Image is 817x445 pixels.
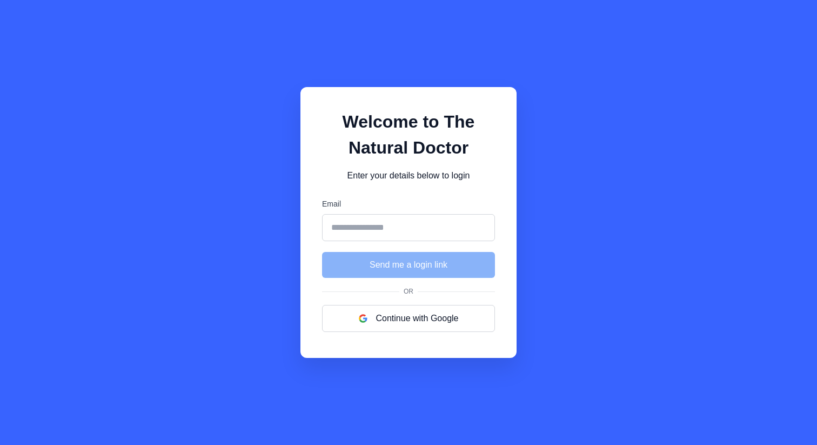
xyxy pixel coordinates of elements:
[322,109,495,161] h1: Welcome to The Natural Doctor
[322,305,495,332] button: Continue with Google
[399,287,418,296] span: Or
[322,198,495,210] label: Email
[359,314,367,323] img: google logo
[322,252,495,278] button: Send me a login link
[322,169,495,182] p: Enter your details below to login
